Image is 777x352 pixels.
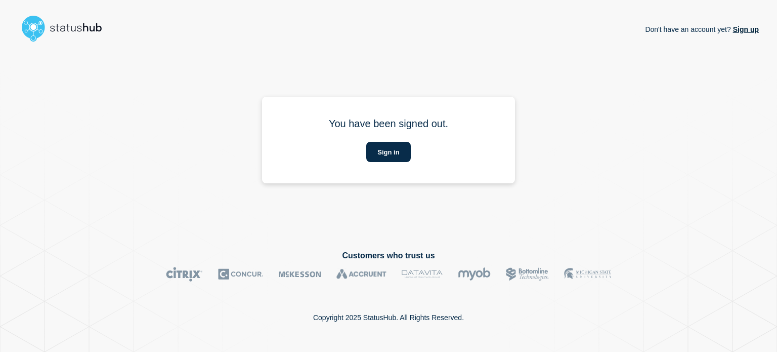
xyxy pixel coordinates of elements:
img: DataVita logo [402,267,443,282]
img: McKesson logo [279,267,321,282]
a: Sign up [731,25,759,33]
h2: Customers who trust us [18,251,759,260]
img: Accruent logo [336,267,386,282]
img: MSU logo [564,267,611,282]
img: Bottomline logo [506,267,549,282]
img: myob logo [458,267,491,282]
button: Sign in [366,142,410,162]
p: Don't have an account yet? [645,17,759,42]
img: StatusHub logo [18,12,114,45]
img: Citrix logo [166,267,203,282]
img: Concur logo [218,267,264,282]
h1: You have been signed out. [280,118,497,130]
p: Copyright 2025 StatusHub. All Rights Reserved. [313,314,464,322]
